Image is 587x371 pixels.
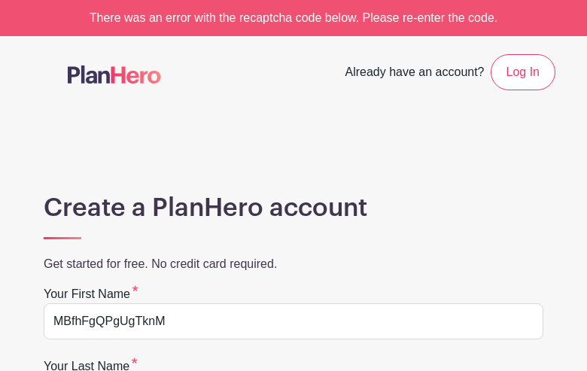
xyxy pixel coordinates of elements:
[44,303,543,339] input: e.g. Julie
[491,54,555,90] a: Log In
[44,193,543,223] h1: Create a PlanHero account
[68,65,161,84] img: logo-507f7623f17ff9eddc593b1ce0a138ce2505c220e1c5a4e2b4648c50719b7d32.svg
[345,57,485,90] span: Already have an account?
[44,255,543,273] p: Get started for free. No credit card required.
[44,285,138,303] label: Your first name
